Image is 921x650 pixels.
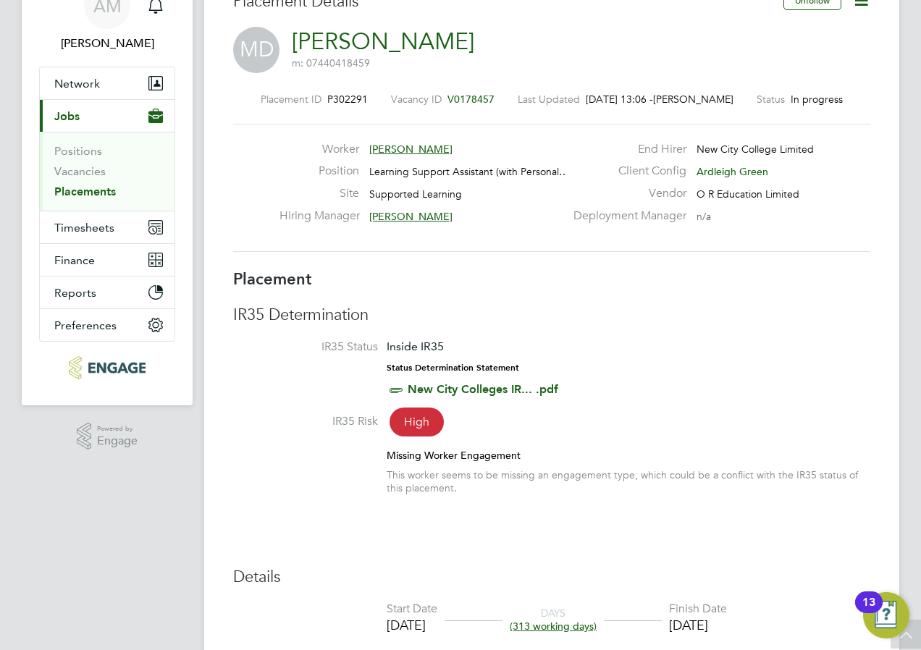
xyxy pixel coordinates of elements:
label: Placement ID [261,93,321,106]
span: MD [233,27,279,73]
label: Client Config [565,164,686,179]
label: Position [279,164,359,179]
span: V0178457 [447,93,495,106]
button: Preferences [40,309,174,341]
h3: IR35 Determination [233,305,870,326]
a: [PERSON_NAME] [292,28,474,56]
a: Powered byEngage [77,423,138,450]
span: Powered by [97,423,138,435]
button: Reports [40,277,174,308]
button: Network [40,67,174,99]
div: [DATE] [387,617,437,633]
span: New City College Limited [697,143,814,156]
span: Preferences [54,318,117,332]
label: End Hirer [565,142,686,157]
span: [PERSON_NAME] [369,143,453,156]
div: Start Date [387,602,437,617]
label: Vendor [565,186,686,201]
label: Deployment Manager [565,208,686,224]
span: (313 working days) [510,620,597,633]
span: n/a [697,210,711,223]
label: Hiring Manager [279,208,359,224]
label: Worker [279,142,359,157]
span: Timesheets [54,221,114,235]
span: Engage [97,435,138,447]
span: [DATE] 13:06 - [586,93,653,106]
span: Inside IR35 [387,339,444,353]
a: Go to home page [39,356,175,379]
span: High [390,408,444,436]
a: New City Colleges IR... .pdf [408,382,558,396]
span: Andrew Murphy [39,35,175,52]
label: Site [279,186,359,201]
span: In progress [791,93,843,106]
button: Jobs [40,100,174,132]
span: Finance [54,253,95,267]
span: Reports [54,286,96,300]
strong: Status Determination Statement [387,363,519,373]
div: Jobs [40,132,174,211]
span: m: 07440418459 [292,56,370,69]
img: axcis-logo-retina.png [69,356,146,379]
div: DAYS [502,607,604,633]
label: IR35 Risk [233,414,378,429]
div: Missing Worker Engagement [387,449,870,462]
span: O R Education Limited [697,187,799,201]
button: Finance [40,244,174,276]
button: Timesheets [40,211,174,243]
span: [PERSON_NAME] [369,210,453,223]
div: This worker seems to be missing an engagement type, which could be a conflict with the IR35 statu... [387,468,870,494]
div: [DATE] [669,617,727,633]
button: Open Resource Center, 13 new notifications [863,592,909,638]
div: 13 [862,602,875,621]
a: Vacancies [54,164,106,178]
span: Ardleigh Green [697,165,768,178]
span: Network [54,77,100,90]
label: Vacancy ID [391,93,442,106]
label: Status [757,93,785,106]
span: Learning Support Assistant (with Personal… [369,165,569,178]
a: Placements [54,185,116,198]
div: Finish Date [669,602,727,617]
label: IR35 Status [233,339,378,355]
a: Positions [54,144,102,158]
b: Placement [233,269,312,289]
h3: Details [233,567,870,588]
label: Last Updated [518,93,580,106]
span: Jobs [54,109,80,123]
span: P302291 [327,93,368,106]
span: [PERSON_NAME] [653,93,733,106]
span: Supported Learning [369,187,462,201]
